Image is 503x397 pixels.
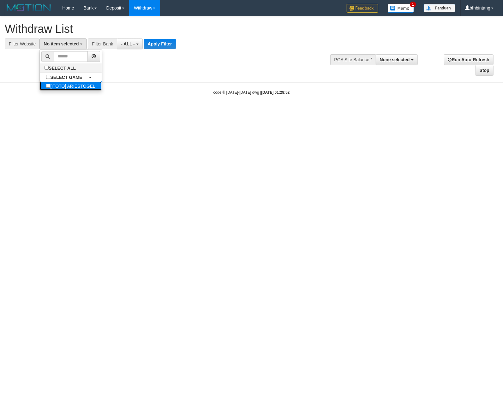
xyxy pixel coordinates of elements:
b: SELECT GAME [50,75,82,80]
a: Run Auto-Refresh [444,54,494,65]
span: None selected [380,57,410,62]
a: SELECT GAME [40,73,101,81]
button: Apply Filter [144,39,176,49]
img: panduan.png [424,4,455,12]
div: Filter Bank [88,39,117,49]
button: - ALL - [117,39,142,49]
span: 1 [410,2,416,7]
img: MOTION_logo.png [5,3,53,13]
span: - ALL - [121,41,135,46]
img: Button%20Memo.svg [388,4,414,13]
strong: [DATE] 01:28:52 [261,90,290,95]
input: [ITOTO] ARIESTOGEL [46,84,50,88]
label: [ITOTO] ARIESTOGEL [40,81,101,90]
label: SELECT ALL [40,63,82,72]
button: None selected [376,54,418,65]
h1: Withdraw List [5,23,329,35]
div: PGA Site Balance / [330,54,376,65]
button: No item selected [39,39,87,49]
small: code © [DATE]-[DATE] dwg | [213,90,290,95]
div: Filter Website [5,39,39,49]
input: SELECT GAME [46,75,50,79]
img: Feedback.jpg [347,4,378,13]
input: SELECT ALL [45,66,49,70]
span: No item selected [44,41,79,46]
a: Stop [476,65,494,76]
